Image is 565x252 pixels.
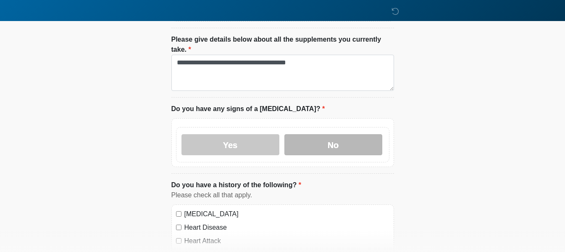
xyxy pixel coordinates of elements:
label: Heart Attack [184,236,389,246]
input: Heart Attack [176,238,181,244]
label: Please give details below about all the supplements you currently take. [171,34,394,55]
label: Do you have a history of the following? [171,180,301,190]
label: No [284,134,382,155]
div: Please check all that apply. [171,190,394,200]
label: [MEDICAL_DATA] [184,209,389,219]
img: The Aesthetic Reserve Logo [163,6,174,17]
input: Heart Disease [176,225,181,230]
label: Yes [181,134,279,155]
label: Do you have any signs of a [MEDICAL_DATA]? [171,104,325,114]
label: Heart Disease [184,223,389,233]
input: [MEDICAL_DATA] [176,211,181,217]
